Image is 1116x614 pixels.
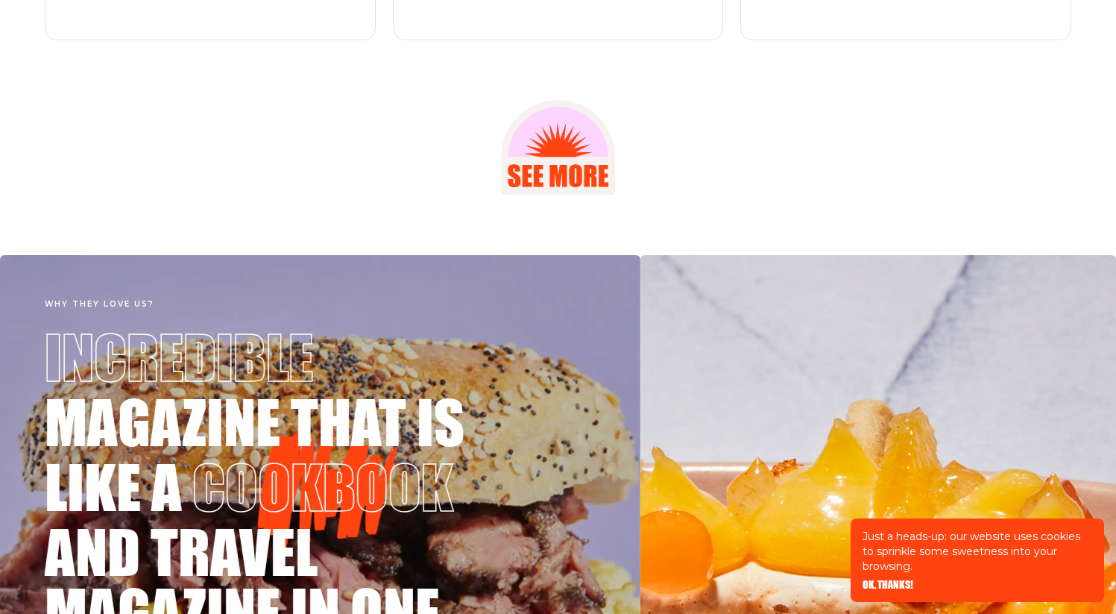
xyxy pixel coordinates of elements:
p: Just a heads-up: our website uses cookies to sprinkle some sweetness into your browsing. [863,529,1092,574]
span: magazine that is [45,392,475,451]
span: like a [45,457,192,516]
span: Incredible [45,327,324,386]
span: cookbook [192,457,464,516]
h4: Why they love us? [45,300,596,309]
button: OK, THANKS! [863,580,913,590]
